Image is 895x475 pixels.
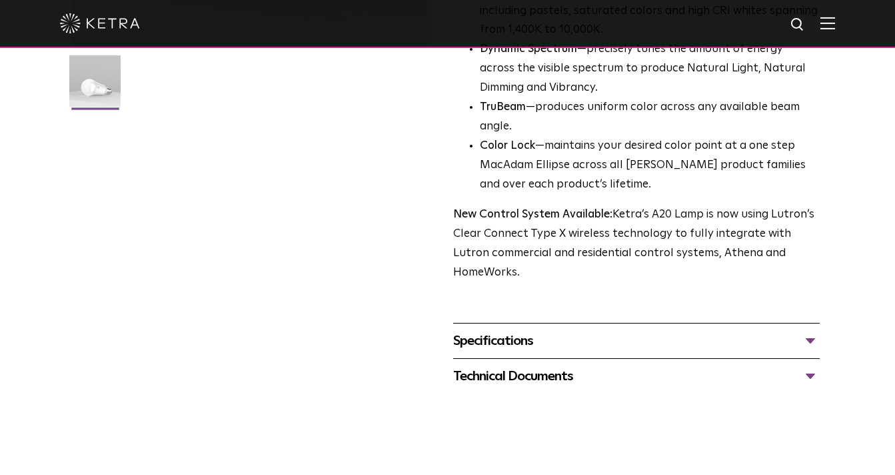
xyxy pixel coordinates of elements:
div: Technical Documents [453,366,820,387]
strong: New Control System Available: [453,209,612,220]
img: search icon [790,17,806,33]
strong: Dynamic Spectrum [480,43,577,55]
strong: TruBeam [480,101,526,113]
li: —precisely tunes the amount of energy across the visible spectrum to produce Natural Light, Natur... [480,40,820,98]
div: Specifications [453,330,820,352]
strong: Color Lock [480,140,535,151]
p: Ketra’s A20 Lamp is now using Lutron’s Clear Connect Type X wireless technology to fully integrat... [453,205,820,283]
img: A20-Lamp-2021-Web-Square [69,55,121,117]
li: —maintains your desired color point at a one step MacAdam Ellipse across all [PERSON_NAME] produc... [480,137,820,195]
img: ketra-logo-2019-white [60,13,140,33]
li: —produces uniform color across any available beam angle. [480,98,820,137]
img: Hamburger%20Nav.svg [820,17,835,29]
